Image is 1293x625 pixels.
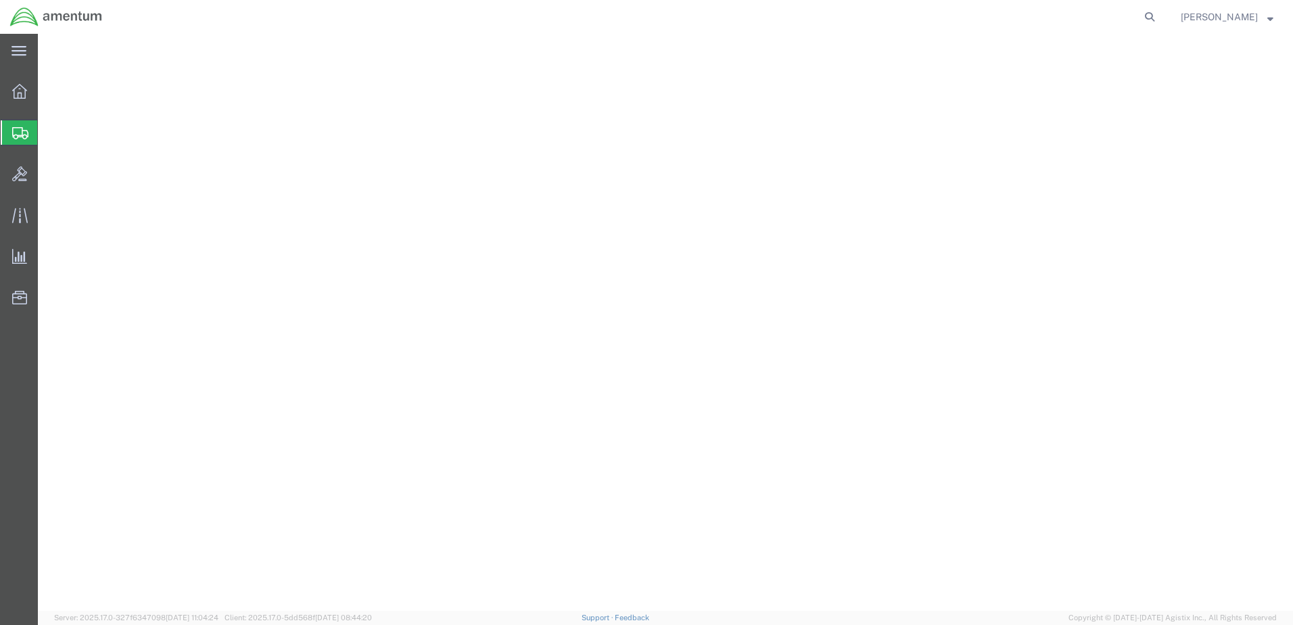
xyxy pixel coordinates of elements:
span: Copyright © [DATE]-[DATE] Agistix Inc., All Rights Reserved [1068,612,1277,624]
span: [DATE] 08:44:20 [315,614,372,622]
iframe: FS Legacy Container [38,34,1293,611]
span: Server: 2025.17.0-327f6347098 [54,614,218,622]
a: Feedback [615,614,649,622]
span: Lucy Dowling [1181,9,1258,24]
button: [PERSON_NAME] [1180,9,1274,25]
a: Support [582,614,615,622]
span: Client: 2025.17.0-5dd568f [225,614,372,622]
span: [DATE] 11:04:24 [166,614,218,622]
img: logo [9,7,103,27]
